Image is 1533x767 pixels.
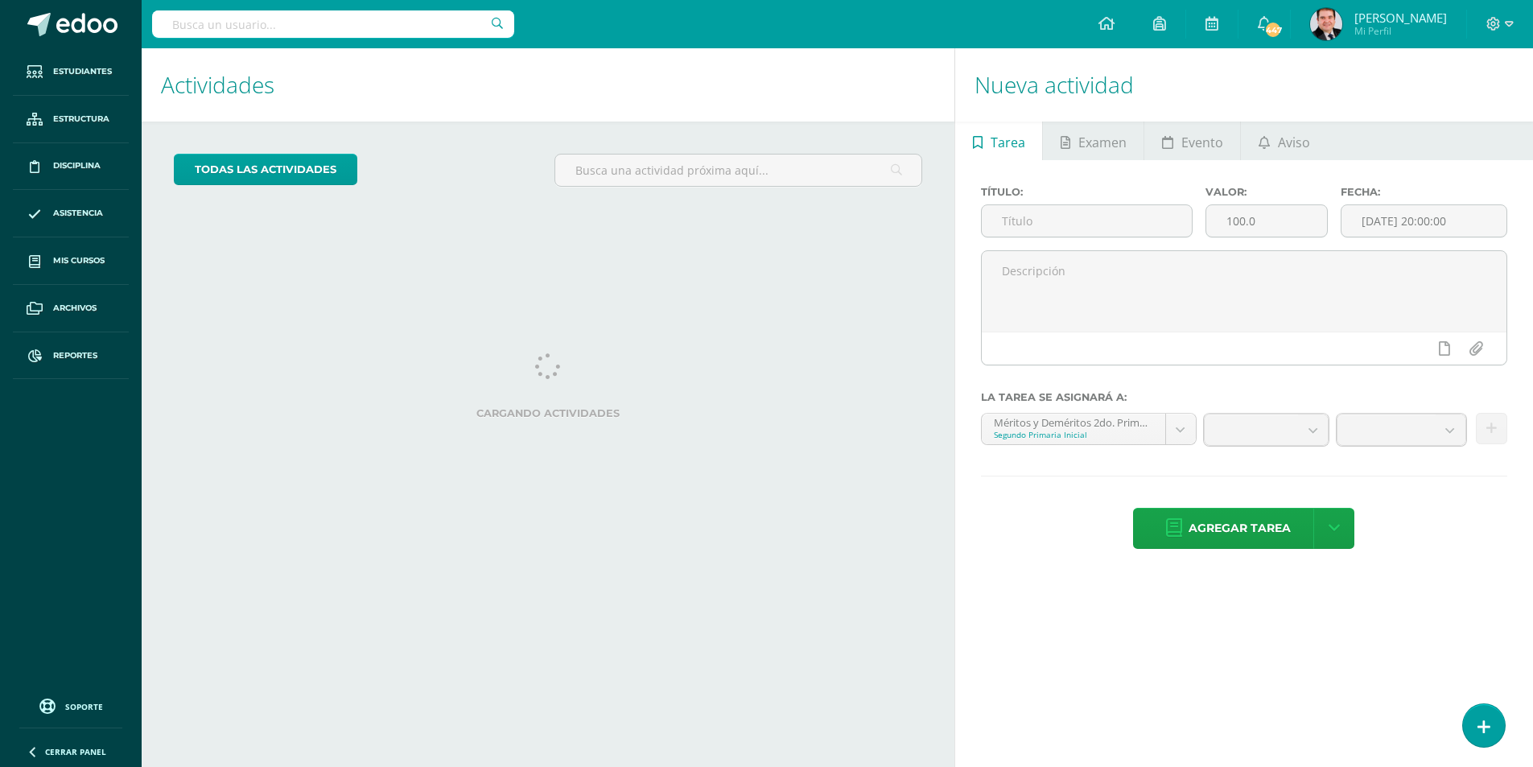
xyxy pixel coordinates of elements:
[53,65,112,78] span: Estudiantes
[13,285,129,332] a: Archivos
[555,155,921,186] input: Busca una actividad próxima aquí...
[994,414,1153,429] div: Méritos y Deméritos 2do. Primaria ¨A¨ 'A'
[991,123,1025,162] span: Tarea
[1341,205,1506,237] input: Fecha de entrega
[13,332,129,380] a: Reportes
[981,186,1193,198] label: Título:
[1144,122,1240,160] a: Evento
[53,207,103,220] span: Asistencia
[955,122,1042,160] a: Tarea
[1206,205,1327,237] input: Puntos máximos
[1354,10,1447,26] span: [PERSON_NAME]
[53,159,101,172] span: Disciplina
[53,302,97,315] span: Archivos
[65,701,103,712] span: Soporte
[982,205,1192,237] input: Título
[1189,509,1291,548] span: Agregar tarea
[1241,122,1327,160] a: Aviso
[1205,186,1328,198] label: Valor:
[53,254,105,267] span: Mis cursos
[174,407,922,419] label: Cargando actividades
[53,113,109,126] span: Estructura
[975,48,1514,122] h1: Nueva actividad
[1043,122,1144,160] a: Examen
[1278,123,1310,162] span: Aviso
[994,429,1153,440] div: Segundo Primaria Inicial
[13,48,129,96] a: Estudiantes
[161,48,935,122] h1: Actividades
[981,391,1507,403] label: La tarea se asignará a:
[45,746,106,757] span: Cerrar panel
[13,143,129,191] a: Disciplina
[1310,8,1342,40] img: af1a872015daedc149f5fcb991658e4f.png
[1341,186,1507,198] label: Fecha:
[13,190,129,237] a: Asistencia
[1181,123,1223,162] span: Evento
[1354,24,1447,38] span: Mi Perfil
[13,96,129,143] a: Estructura
[982,414,1196,444] a: Méritos y Deméritos 2do. Primaria ¨A¨ 'A'Segundo Primaria Inicial
[1264,21,1282,39] span: 447
[174,154,357,185] a: todas las Actividades
[19,695,122,716] a: Soporte
[13,237,129,285] a: Mis cursos
[53,349,97,362] span: Reportes
[1078,123,1127,162] span: Examen
[152,10,514,38] input: Busca un usuario...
